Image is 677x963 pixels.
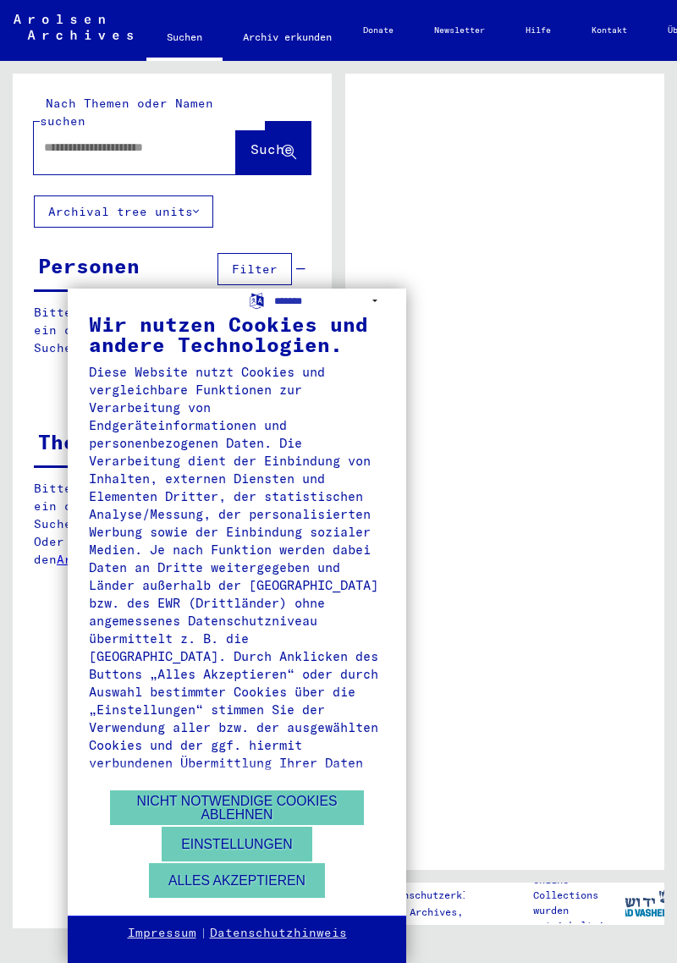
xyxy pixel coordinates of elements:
[149,863,325,898] button: Alles akzeptieren
[210,925,347,942] a: Datenschutzhinweis
[248,291,266,307] label: Sprache auswählen
[274,289,385,313] select: Sprache auswählen
[128,925,196,942] a: Impressum
[89,363,385,807] div: Diese Website nutzt Cookies und vergleichbare Funktionen zur Verarbeitung von Endgeräteinformatio...
[110,790,364,825] button: Nicht notwendige Cookies ablehnen
[162,827,311,861] button: Einstellungen
[89,314,385,355] div: Wir nutzen Cookies und andere Technologien.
